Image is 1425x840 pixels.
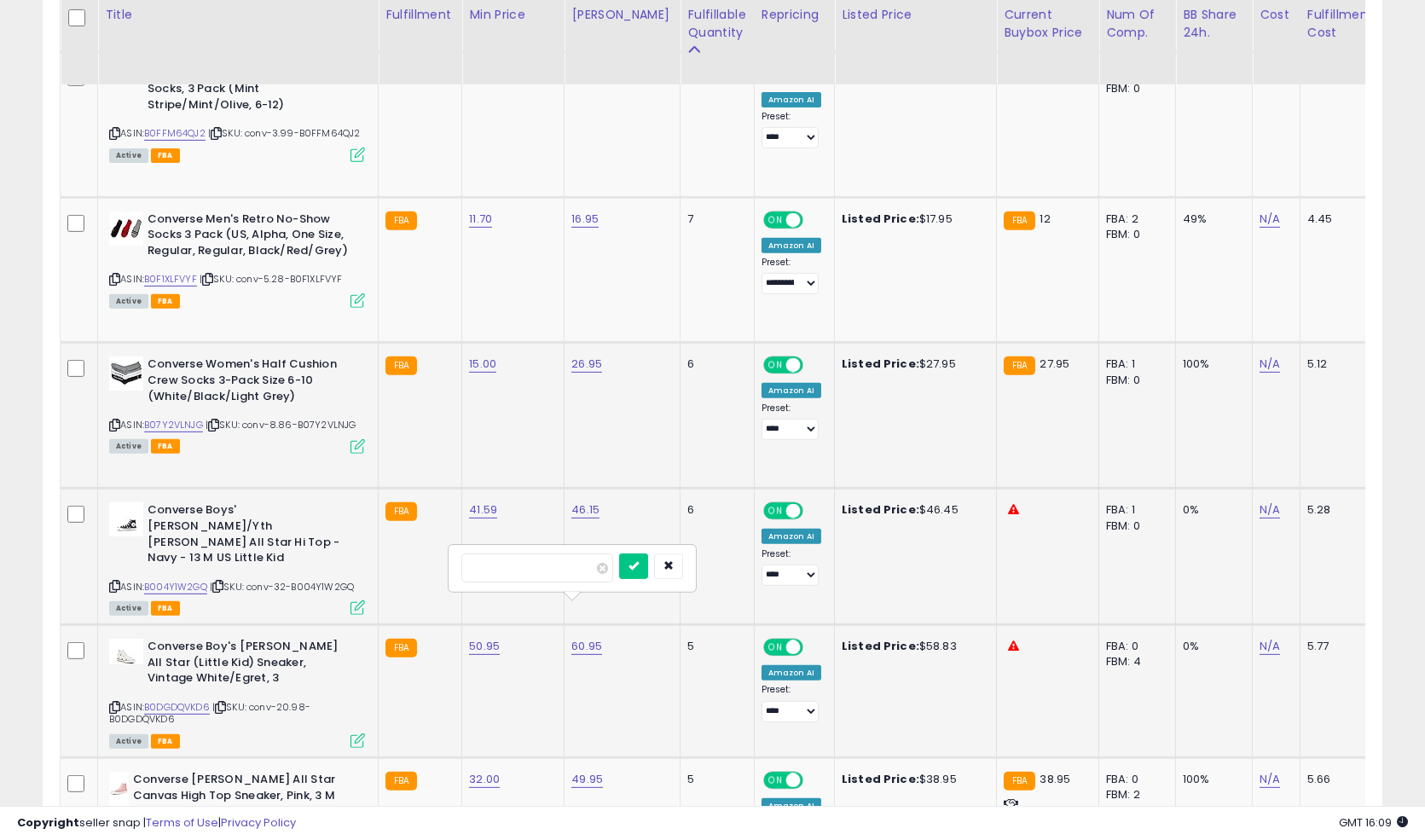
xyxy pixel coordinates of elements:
[1040,771,1070,787] span: 38.95
[1106,227,1162,242] div: FBM: 0
[17,814,79,831] strong: Copyright
[385,211,417,230] small: FBA
[1307,772,1367,787] div: 5.66
[1040,211,1050,227] span: 12
[842,772,983,787] div: $38.95
[842,211,919,227] b: Listed Price:
[109,639,143,664] img: 21VTuTbRRzL._SL40_.jpg
[1106,787,1162,802] div: FBM: 2
[762,383,821,398] div: Amazon AI
[1004,772,1035,791] small: FBA
[208,126,361,140] span: | SKU: conv-3.99-B0FFM64QJ2
[148,211,355,264] b: Converse Men's Retro No-Show Socks 3 Pack (US, Alpha, One Size, Regular, Regular, Black/Red/Grey)
[385,639,417,658] small: FBA
[765,773,786,788] span: ON
[762,238,821,253] div: Amazon AI
[842,502,983,518] div: $46.45
[762,529,821,544] div: Amazon AI
[151,148,180,163] span: FBA
[1307,6,1373,42] div: Fulfillment Cost
[571,638,602,655] a: 60.95
[765,358,786,373] span: ON
[765,640,786,655] span: ON
[1040,356,1069,372] span: 27.95
[1260,211,1280,228] a: N/A
[1307,639,1367,654] div: 5.77
[148,66,355,118] b: Converse Men's Retro No-Show Socks, 3 Pack (Mint Stripe/Mint/Olive, 6-12)
[1260,6,1293,24] div: Cost
[571,356,602,373] a: 26.95
[151,294,180,309] span: FBA
[109,211,365,306] div: ASIN:
[571,771,603,788] a: 49.95
[765,504,786,518] span: ON
[200,272,343,286] span: | SKU: conv-5.28-B0F1XLFVYF
[469,501,497,518] a: 41.59
[1183,502,1239,518] div: 0%
[687,772,740,787] div: 5
[148,639,355,691] b: Converse Boy's [PERSON_NAME] All Star (Little Kid) Sneaker, Vintage White/Egret, 3
[1260,638,1280,655] a: N/A
[687,502,740,518] div: 6
[1106,639,1162,654] div: FBA: 0
[687,356,740,372] div: 6
[109,601,148,616] span: All listings currently available for purchase on Amazon
[144,580,207,594] a: B004Y1W2GQ
[762,684,821,722] div: Preset:
[385,502,417,521] small: FBA
[1307,502,1367,518] div: 5.28
[1106,6,1168,42] div: Num of Comp.
[469,356,496,373] a: 15.00
[1307,211,1367,227] div: 4.45
[1106,654,1162,669] div: FBM: 4
[762,548,821,587] div: Preset:
[762,111,821,149] div: Preset:
[133,772,340,824] b: Converse [PERSON_NAME] All Star Canvas High Top Sneaker, Pink, 3 M US Little Kid
[800,504,827,518] span: OFF
[1260,501,1280,518] a: N/A
[109,502,365,613] div: ASIN:
[469,771,500,788] a: 32.00
[571,501,600,518] a: 46.15
[762,257,821,295] div: Preset:
[221,814,296,831] a: Privacy Policy
[385,772,417,791] small: FBA
[109,356,365,451] div: ASIN:
[762,92,821,107] div: Amazon AI
[687,6,746,42] div: Fulfillable Quantity
[687,639,740,654] div: 5
[842,356,983,372] div: $27.95
[109,211,143,246] img: 31TKYSPT4qL._SL40_.jpg
[1004,6,1092,42] div: Current Buybox Price
[151,734,180,749] span: FBA
[148,356,355,408] b: Converse Women's Half Cushion Crew Socks 3-Pack Size 6-10 (White/Black/Light Grey)
[385,6,455,24] div: Fulfillment
[144,418,203,432] a: B07Y2VLNJG
[144,700,210,715] a: B0DGDQVKD6
[109,700,310,726] span: | SKU: conv-20.98-B0DGDQVKD6
[469,211,492,228] a: 11.70
[842,356,919,372] b: Listed Price:
[762,665,821,681] div: Amazon AI
[1004,356,1035,375] small: FBA
[571,211,599,228] a: 16.95
[1260,356,1280,373] a: N/A
[144,126,206,141] a: B0FFM64QJ2
[469,6,557,24] div: Min Price
[17,815,296,831] div: seller snap | |
[1106,81,1162,96] div: FBM: 0
[1183,211,1239,227] div: 49%
[1106,502,1162,518] div: FBA: 1
[1183,356,1239,372] div: 100%
[148,502,355,570] b: Converse Boys' [PERSON_NAME]/Yth [PERSON_NAME] All Star Hi Top - Navy - 13 M US Little Kid
[1004,211,1035,230] small: FBA
[109,734,148,749] span: All listings currently available for purchase on Amazon
[842,771,919,787] b: Listed Price:
[1106,211,1162,227] div: FBA: 2
[109,439,148,454] span: All listings currently available for purchase on Amazon
[842,6,989,24] div: Listed Price
[210,580,354,594] span: | SKU: conv-32-B004Y1W2GQ
[842,639,983,654] div: $58.83
[151,439,180,454] span: FBA
[800,640,827,655] span: OFF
